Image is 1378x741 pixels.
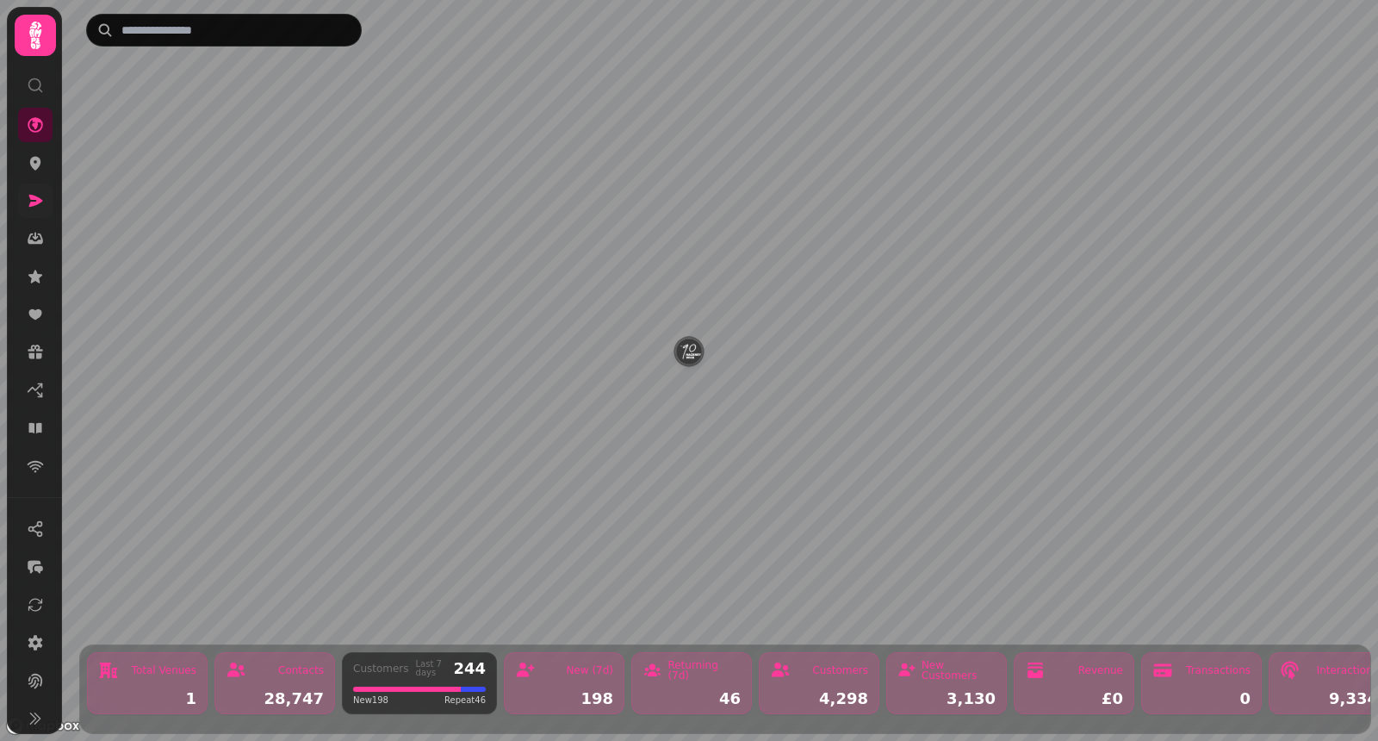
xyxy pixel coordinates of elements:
[416,660,447,677] div: Last 7 days
[897,691,996,707] div: 3,130
[278,665,324,676] div: Contacts
[1280,691,1378,707] div: 9,334
[515,691,613,707] div: 198
[5,716,81,736] a: Mapbox logo
[98,691,196,707] div: 1
[667,660,741,681] div: Returning (7d)
[226,691,324,707] div: 28,747
[566,665,613,676] div: New (7d)
[812,665,868,676] div: Customers
[444,694,486,707] span: Repeat 46
[1317,665,1378,676] div: Interactions
[353,663,409,674] div: Customers
[922,660,996,681] div: New Customers
[1078,665,1123,676] div: Revenue
[642,691,741,707] div: 46
[1025,691,1123,707] div: £0
[353,694,388,707] span: New 198
[132,665,196,676] div: Total Venues
[675,338,703,370] div: Map marker
[453,661,486,676] div: 244
[1152,691,1251,707] div: 0
[1186,665,1251,676] div: Transactions
[770,691,868,707] div: 4,298
[675,338,703,365] button: Number 90 Bar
